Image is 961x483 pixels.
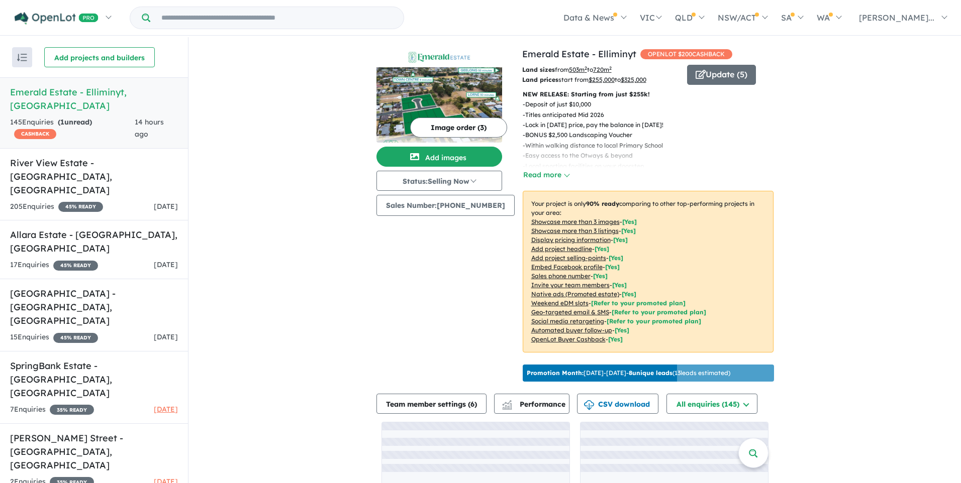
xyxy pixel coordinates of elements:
button: Sales Number:[PHONE_NUMBER] [376,195,515,216]
strong: ( unread) [58,117,92,127]
span: [DATE] [154,405,178,414]
span: [ Yes ] [622,218,637,225]
span: [ Yes ] [612,281,627,289]
u: Display pricing information [531,236,611,244]
span: 14 hours ago [135,117,164,139]
span: [Yes] [608,335,623,343]
h5: River View Estate - [GEOGRAPHIC_DATA] , [GEOGRAPHIC_DATA] [10,156,178,197]
p: - Easy access to the Otways & beyond [523,151,716,161]
span: [ Yes ] [621,227,636,234]
u: 720 m [593,66,612,73]
button: Add projects and builders [44,47,155,67]
u: Embed Facebook profile [531,263,603,271]
span: [ Yes ] [595,245,609,253]
span: [ Yes ] [593,272,608,280]
img: bar-chart.svg [502,403,512,410]
sup: 2 [585,65,587,71]
u: Geo-targeted email & SMS [531,308,609,316]
button: Update (5) [687,65,756,85]
a: Emerald Estate - Elliminyt LogoEmerald Estate - Elliminyt [376,47,502,143]
p: start from [522,75,680,85]
img: Openlot PRO Logo White [15,12,99,25]
a: Emerald Estate - Elliminyt [522,48,636,60]
sup: 2 [609,65,612,71]
b: Land sizes [522,66,555,73]
div: 205 Enquir ies [10,201,103,213]
div: 17 Enquir ies [10,259,98,271]
u: Invite your team members [531,281,610,289]
div: 145 Enquir ies [10,116,135,141]
span: [PERSON_NAME]... [859,13,934,23]
u: $ 325,000 [621,76,646,83]
span: to [615,76,646,83]
span: 35 % READY [50,405,94,415]
u: Social media retargeting [531,317,604,325]
div: 7 Enquir ies [10,404,94,416]
p: [DATE] - [DATE] - ( 13 leads estimated) [527,369,730,378]
span: [DATE] [154,260,178,269]
p: - Titles anticipated Mid 2026 [523,110,716,120]
u: Automated buyer follow-up [531,326,612,334]
span: [ Yes ] [613,236,628,244]
span: [ Yes ] [605,263,620,271]
img: line-chart.svg [502,400,511,406]
p: - Deposit of just $10,000 [523,99,716,109]
img: download icon [584,400,594,410]
h5: Allara Estate - [GEOGRAPHIC_DATA] , [GEOGRAPHIC_DATA] [10,228,178,255]
b: Promotion Month: [527,369,584,377]
button: Read more [523,169,570,181]
img: sort.svg [17,54,27,61]
span: 45 % READY [58,202,103,212]
p: Your project is only comparing to other top-performing projects in your area: - - - - - - - - - -... [523,191,774,352]
b: 8 unique leads [629,369,672,377]
p: NEW RELEASE: Starting from just $255k! [523,89,774,99]
p: - Lock in [DATE] price, pay the balance in [DATE]! [523,120,716,130]
u: Native ads (Promoted estate) [531,290,619,298]
span: [Refer to your promoted plan] [591,299,686,307]
u: Weekend eDM slots [531,299,589,307]
button: Status:Selling Now [376,171,502,191]
span: [Refer to your promoted plan] [607,317,701,325]
span: [DATE] [154,202,178,211]
span: 45 % READY [53,261,98,271]
span: [Yes] [622,290,636,298]
h5: SpringBank Estate - [GEOGRAPHIC_DATA] , [GEOGRAPHIC_DATA] [10,359,178,400]
span: [ Yes ] [609,254,623,262]
span: 1 [60,117,64,127]
button: Performance [494,394,569,414]
p: - BONUS $2,500 Landscaping Voucher [523,130,716,140]
span: CASHBACK [14,129,56,139]
h5: Emerald Estate - Elliminyt , [GEOGRAPHIC_DATA] [10,85,178,112]
span: Performance [504,400,565,409]
span: [DATE] [154,332,178,341]
u: Showcase more than 3 listings [531,227,619,234]
u: Add project selling-points [531,254,606,262]
button: All enquiries (145) [666,394,757,414]
input: Try estate name, suburb, builder or developer [152,7,402,29]
b: 90 % ready [586,200,619,207]
u: Add project headline [531,245,592,253]
button: CSV download [577,394,658,414]
span: 6 [470,400,474,409]
b: Land prices [522,76,558,83]
button: Team member settings (6) [376,394,487,414]
u: 503 m [569,66,587,73]
img: Emerald Estate - Elliminyt Logo [380,51,498,63]
h5: [GEOGRAPHIC_DATA] - [GEOGRAPHIC_DATA] , [GEOGRAPHIC_DATA] [10,287,178,327]
div: 15 Enquir ies [10,331,98,343]
img: Emerald Estate - Elliminyt [376,67,502,143]
button: Add images [376,147,502,167]
span: [Yes] [615,326,629,334]
p: - Local sporting facilities on your doorstep [523,161,716,171]
p: - Within walking distance to local Primary School [523,141,716,151]
p: from [522,65,680,75]
u: OpenLot Buyer Cashback [531,335,606,343]
span: to [587,66,612,73]
span: OPENLOT $ 200 CASHBACK [640,49,732,59]
u: Showcase more than 3 images [531,218,620,225]
u: Sales phone number [531,272,591,280]
h5: [PERSON_NAME] Street - [GEOGRAPHIC_DATA] , [GEOGRAPHIC_DATA] [10,431,178,472]
span: [Refer to your promoted plan] [612,308,706,316]
button: Image order (3) [410,117,507,138]
u: $ 255,000 [589,76,615,83]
